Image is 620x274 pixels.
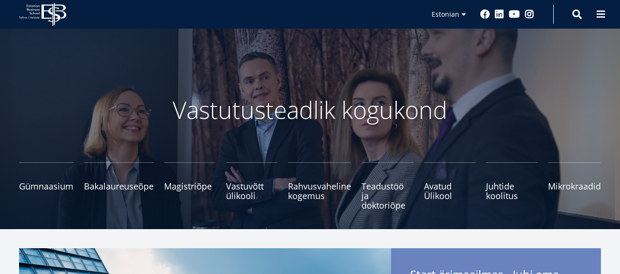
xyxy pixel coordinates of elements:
[19,162,73,210] a: Gümnaasium
[288,162,351,210] a: Rahvusvaheline kogemus
[548,162,601,210] a: Mikrokraadid
[164,181,216,191] span: Magistriõpe
[424,181,475,200] span: Avatud Ülikool
[19,181,73,191] span: Gümnaasium
[226,181,278,200] span: Vastuvõtt ülikooli
[548,181,601,191] span: Mikrokraadid
[509,10,520,19] a: Youtube
[486,162,537,210] a: Juhtide koolitus
[288,181,351,200] span: Rahvusvaheline kogemus
[486,181,537,200] span: Juhtide koolitus
[480,10,490,19] a: Facebook
[84,181,154,191] span: Bakalaureuseõpe
[226,162,278,210] a: Vastuvõtt ülikooli
[495,10,504,19] a: Linkedin
[424,162,475,210] a: Avatud Ülikool
[362,162,413,210] a: Teadustöö ja doktoriõpe
[164,162,216,210] a: Magistriõpe
[525,10,534,19] a: Instagram
[362,181,413,210] span: Teadustöö ja doktoriõpe
[57,95,563,124] p: Vastutusteadlik kogukond
[84,162,154,210] a: Bakalaureuseõpe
